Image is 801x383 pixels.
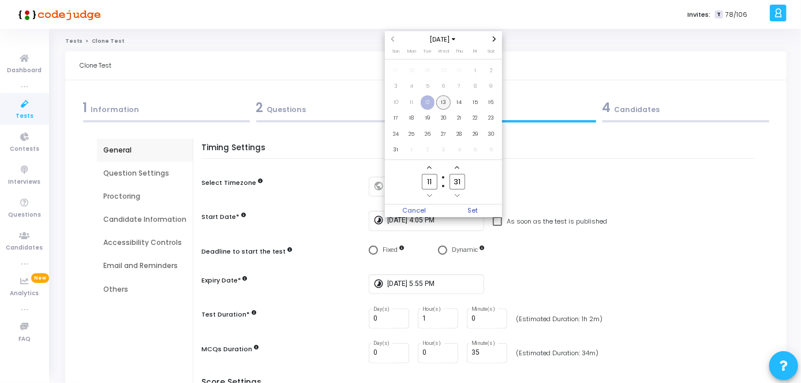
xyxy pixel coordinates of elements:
span: Fri [473,48,477,54]
td: July 28, 2025 [404,62,420,79]
td: August 7, 2025 [451,79,467,95]
button: Add a minute [452,163,462,173]
td: August 27, 2025 [436,126,452,142]
td: August 13, 2025 [436,94,452,110]
button: Choose month and year [426,35,461,44]
button: Previous month [388,34,398,44]
span: 28 [405,64,419,78]
th: Thursday [451,47,467,59]
td: August 6, 2025 [436,79,452,95]
td: August 8, 2025 [467,79,484,95]
td: July 31, 2025 [451,62,467,79]
span: 15 [468,95,482,110]
span: 26 [421,127,435,142]
span: 30 [484,127,499,142]
td: August 11, 2025 [404,94,420,110]
td: August 17, 2025 [388,110,404,127]
button: Add a hour [425,163,435,173]
span: 12 [421,95,435,110]
th: Tuesday [420,47,436,59]
th: Sunday [388,47,404,59]
span: 30 [436,64,451,78]
span: 16 [484,95,499,110]
td: September 3, 2025 [436,142,452,158]
td: July 29, 2025 [420,62,436,79]
span: 13 [436,95,451,110]
span: 31 [389,143,403,157]
span: 29 [421,64,435,78]
span: Tue [423,48,432,54]
td: August 22, 2025 [467,110,484,127]
span: 29 [468,127,482,142]
td: August 5, 2025 [420,79,436,95]
span: 1 [468,64,482,78]
span: 19 [421,111,435,125]
span: 2 [421,143,435,157]
td: August 21, 2025 [451,110,467,127]
span: 21 [452,111,467,125]
th: Friday [467,47,484,59]
td: August 4, 2025 [404,79,420,95]
button: Set [443,204,502,217]
span: Cancel [385,204,444,217]
td: September 2, 2025 [420,142,436,158]
span: 3 [436,143,451,157]
span: 20 [436,111,451,125]
span: 10 [389,95,403,110]
th: Monday [404,47,420,59]
td: August 9, 2025 [483,79,499,95]
td: August 29, 2025 [467,126,484,142]
span: 4 [452,143,467,157]
span: 31 [452,64,467,78]
span: 24 [389,127,403,142]
td: September 1, 2025 [404,142,420,158]
span: 22 [468,111,482,125]
span: 4 [405,79,419,94]
span: 28 [452,127,467,142]
span: Thu [455,48,463,54]
span: 25 [405,127,419,142]
span: 1 [405,143,419,157]
td: August 24, 2025 [388,126,404,142]
span: 9 [484,79,499,94]
td: August 25, 2025 [404,126,420,142]
span: 5 [468,143,482,157]
td: August 20, 2025 [436,110,452,127]
td: September 5, 2025 [467,142,484,158]
span: 7 [452,79,467,94]
td: August 10, 2025 [388,94,404,110]
span: 27 [389,64,403,78]
td: August 31, 2025 [388,142,404,158]
span: [DATE] [426,35,461,44]
button: Minus a minute [452,191,462,200]
span: 8 [468,79,482,94]
td: August 3, 2025 [388,79,404,95]
th: Saturday [483,47,499,59]
span: 23 [484,111,499,125]
button: Next month [489,34,499,44]
span: 11 [405,95,419,110]
span: 27 [436,127,451,142]
span: 17 [389,111,403,125]
span: 18 [405,111,419,125]
td: August 16, 2025 [483,94,499,110]
span: 6 [484,143,499,157]
td: August 15, 2025 [467,94,484,110]
span: Sat [488,48,495,54]
td: August 30, 2025 [483,126,499,142]
span: Wed [438,48,449,54]
span: 3 [389,79,403,94]
td: August 18, 2025 [404,110,420,127]
span: 5 [421,79,435,94]
td: August 23, 2025 [483,110,499,127]
td: August 12, 2025 [420,94,436,110]
span: 14 [452,95,467,110]
span: 2 [484,64,499,78]
td: August 1, 2025 [467,62,484,79]
td: September 6, 2025 [483,142,499,158]
span: Sun [392,48,399,54]
td: August 2, 2025 [483,62,499,79]
span: 6 [436,79,451,94]
td: July 27, 2025 [388,62,404,79]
